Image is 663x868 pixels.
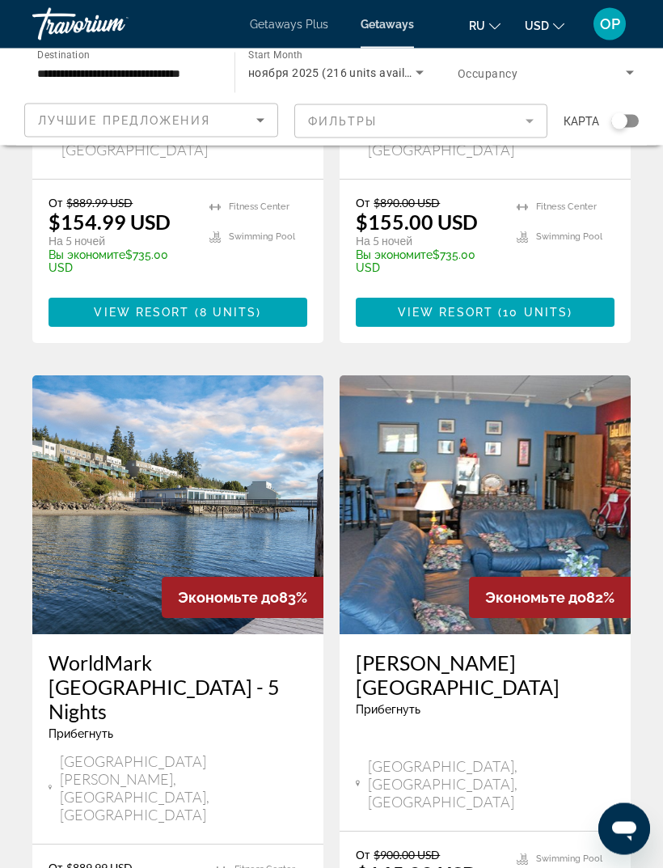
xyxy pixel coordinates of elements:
[374,197,440,210] span: $890.00 USD
[66,197,133,210] span: $889.99 USD
[536,232,602,243] span: Swimming Pool
[200,307,257,320] span: 8 units
[49,728,113,741] span: Прибегнуть
[469,14,500,37] button: Change language
[356,197,370,210] span: От
[190,307,262,320] span: ( )
[589,7,631,41] button: User Menu
[49,249,193,275] p: $735.00 USD
[356,651,614,700] a: [PERSON_NAME] [GEOGRAPHIC_DATA]
[32,376,323,635] img: 2897O01X.jpg
[49,299,307,328] button: View Resort(8 units)
[469,19,485,32] span: ru
[356,299,614,328] button: View Resort(10 units)
[368,758,614,811] span: [GEOGRAPHIC_DATA], [GEOGRAPHIC_DATA], [GEOGRAPHIC_DATA]
[525,14,564,37] button: Change currency
[356,249,433,262] span: Вы экономите
[248,66,431,79] span: ноября 2025 (216 units available)
[356,704,420,717] span: Прибегнуть
[374,849,440,862] span: $900.00 USD
[60,753,307,824] span: [GEOGRAPHIC_DATA][PERSON_NAME], [GEOGRAPHIC_DATA], [GEOGRAPHIC_DATA]
[162,578,323,619] div: 83%
[356,210,478,235] p: $155.00 USD
[32,3,194,45] a: Travorium
[525,19,549,32] span: USD
[38,111,264,130] mat-select: Sort by
[493,307,572,320] span: ( )
[49,235,193,249] p: На 5 ночей
[178,590,279,607] span: Экономьте до
[361,18,414,31] a: Getaways
[536,202,597,213] span: Fitness Center
[49,210,171,235] p: $154.99 USD
[469,578,631,619] div: 82%
[38,114,210,127] span: Лучшие предложения
[37,49,90,61] span: Destination
[398,307,493,320] span: View Resort
[248,50,302,61] span: Start Month
[294,104,548,139] button: Filter
[600,16,620,32] span: OP
[229,232,295,243] span: Swimming Pool
[94,307,189,320] span: View Resort
[49,249,125,262] span: Вы экономите
[356,235,500,249] p: На 5 ночей
[564,110,599,133] span: карта
[485,590,586,607] span: Экономьте до
[340,376,631,635] img: 1217I01L.jpg
[49,197,62,210] span: От
[458,67,517,80] span: Occupancy
[250,18,328,31] a: Getaways Plus
[49,651,307,724] a: WorldMark [GEOGRAPHIC_DATA] - 5 Nights
[356,849,370,862] span: От
[598,803,650,855] iframe: Кнопка запуска окна обмена сообщениями
[536,854,602,865] span: Swimming Pool
[356,249,500,275] p: $735.00 USD
[229,202,289,213] span: Fitness Center
[503,307,568,320] span: 10 units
